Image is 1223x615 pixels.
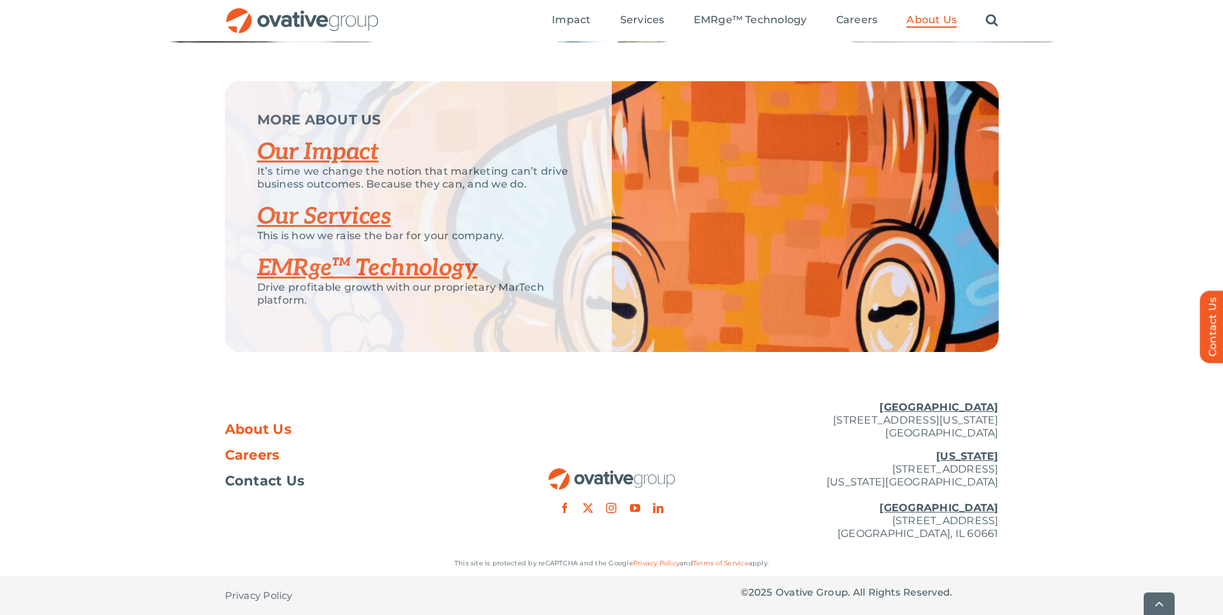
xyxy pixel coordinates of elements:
a: Our Impact [257,138,379,166]
p: It’s time we change the notion that marketing can’t drive business outcomes. Because they can, an... [257,165,580,191]
span: About Us [906,14,957,26]
a: OG_Full_horizontal_RGB [225,6,380,19]
a: Careers [836,14,878,28]
span: Services [620,14,665,26]
a: youtube [630,503,640,513]
nav: Footer - Privacy Policy [225,576,483,615]
u: [US_STATE] [936,450,998,462]
p: [STREET_ADDRESS][US_STATE] [GEOGRAPHIC_DATA] [741,401,999,440]
a: Privacy Policy [633,559,680,567]
p: This is how we raise the bar for your company. [257,229,580,242]
a: About Us [225,423,483,436]
a: Terms of Service [693,559,748,567]
a: twitter [583,503,593,513]
p: This site is protected by reCAPTCHA and the Google and apply. [225,557,999,570]
a: Impact [552,14,591,28]
a: instagram [606,503,616,513]
p: MORE ABOUT US [257,113,580,126]
span: Privacy Policy [225,589,293,602]
span: Careers [225,449,280,462]
a: EMRge™ Technology [694,14,807,28]
a: Careers [225,449,483,462]
span: About Us [225,423,292,436]
u: [GEOGRAPHIC_DATA] [879,401,998,413]
nav: Footer Menu [225,423,483,487]
a: facebook [560,503,570,513]
p: © Ovative Group. All Rights Reserved. [741,586,999,599]
a: Services [620,14,665,28]
a: Privacy Policy [225,576,293,615]
p: Drive profitable growth with our proprietary MarTech platform. [257,281,580,307]
span: 2025 [748,586,773,598]
span: Contact Us [225,474,305,487]
a: About Us [906,14,957,28]
a: Search [986,14,998,28]
a: Contact Us [225,474,483,487]
a: EMRge™ Technology [257,254,478,282]
span: Careers [836,14,878,26]
p: [STREET_ADDRESS] [US_STATE][GEOGRAPHIC_DATA] [STREET_ADDRESS] [GEOGRAPHIC_DATA], IL 60661 [741,450,999,540]
u: [GEOGRAPHIC_DATA] [879,502,998,514]
span: EMRge™ Technology [694,14,807,26]
a: linkedin [653,503,663,513]
a: Our Services [257,202,391,231]
span: Impact [552,14,591,26]
a: OG_Full_horizontal_RGB [547,467,676,479]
